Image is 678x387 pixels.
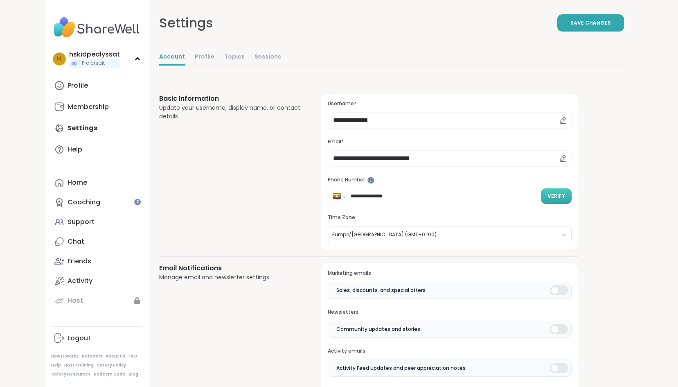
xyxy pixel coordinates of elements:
[328,138,571,145] h3: Email*
[51,353,79,359] a: How It Works
[94,371,125,377] a: Redeem Code
[68,334,91,343] div: Logout
[224,49,245,66] a: Topics
[51,271,142,291] a: Activity
[97,362,126,368] a: Safety Policy
[159,104,302,121] div: Update your username, display name, or contact details
[68,102,109,111] div: Membership
[557,14,624,32] button: Save Changes
[51,173,142,192] a: Home
[68,145,82,154] div: Help
[51,76,142,95] a: Profile
[195,49,214,66] a: Profile
[57,54,61,64] span: h
[68,81,88,90] div: Profile
[541,188,572,204] button: Verify
[570,19,611,27] span: Save Changes
[64,362,94,368] a: Host Training
[336,326,420,333] span: Community updates and stories
[106,353,125,359] a: About Us
[159,13,213,33] div: Settings
[328,100,571,107] h3: Username*
[159,273,302,282] div: Manage email and newsletter settings
[51,192,142,212] a: Coaching
[68,257,91,266] div: Friends
[68,198,100,207] div: Coaching
[51,232,142,251] a: Chat
[68,217,95,226] div: Support
[159,49,185,66] a: Account
[51,328,142,348] a: Logout
[134,199,141,205] iframe: Spotlight
[336,364,466,372] span: Activity Feed updates and peer appreciation notes
[367,177,374,184] iframe: Spotlight
[159,263,302,273] h3: Email Notifications
[68,237,84,246] div: Chat
[128,371,138,377] a: Blog
[336,287,426,294] span: Sales, discounts, and special offers
[328,348,571,355] h3: Activity emails
[68,296,83,305] div: Host
[51,97,142,117] a: Membership
[328,214,571,221] h3: Time Zone
[68,178,87,187] div: Home
[51,212,142,232] a: Support
[51,13,142,42] img: ShareWell Nav Logo
[79,60,105,67] span: 1 Pro credit
[82,353,102,359] a: Referrals
[328,309,571,316] h3: Newsletters
[51,291,142,310] a: Host
[68,276,92,285] div: Activity
[128,353,137,359] a: FAQ
[51,362,61,368] a: Help
[255,49,281,66] a: Sessions
[547,192,565,200] span: Verify
[51,371,90,377] a: Safety Resources
[69,50,120,59] div: hskidpealyssat
[51,251,142,271] a: Friends
[328,270,571,277] h3: Marketing emails
[159,94,302,104] h3: Basic Information
[51,140,142,159] a: Help
[328,177,571,183] h3: Phone Number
